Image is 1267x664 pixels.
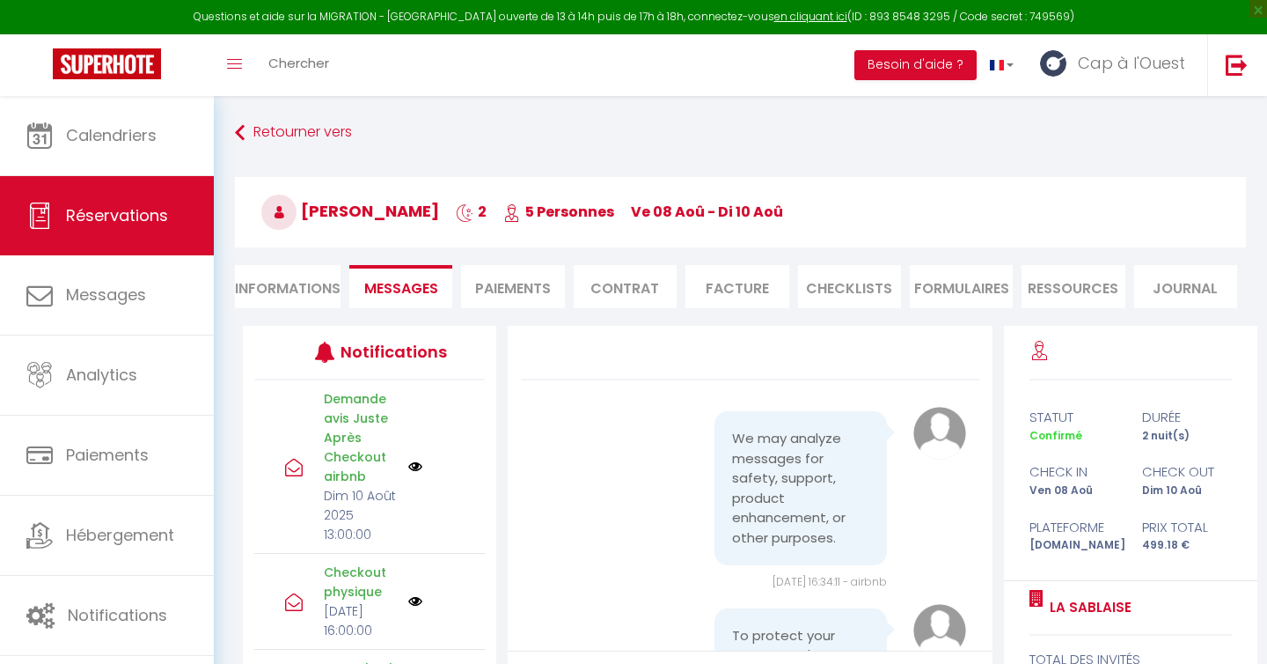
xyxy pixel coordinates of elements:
img: avatar.png [913,407,966,460]
li: Ressources [1022,265,1124,308]
img: NO IMAGE [408,594,422,609]
img: Super Booking [53,48,161,79]
span: Confirmé [1029,428,1082,443]
img: avatar.png [913,604,966,657]
p: Demande avis Juste Après Checkout airbnb [324,389,397,486]
div: Ven 08 Aoû [1018,483,1131,499]
li: Contrat [574,265,677,308]
span: Hébergement [66,524,174,546]
div: statut [1018,407,1131,428]
span: [PERSON_NAME] [261,200,439,222]
span: Analytics [66,364,137,386]
div: check in [1018,461,1131,483]
span: 2 [456,202,487,222]
span: 5 Personnes [503,202,614,222]
li: Paiements [461,265,564,308]
li: Informations [235,265,341,308]
a: La Sablaise [1044,597,1132,618]
div: 2 nuit(s) [1131,428,1243,445]
a: en cliquant ici [774,9,847,24]
div: [DOMAIN_NAME] [1018,537,1131,554]
pre: We may analyze messages for safety, support, product enhancement, or other purposes. [732,429,869,548]
span: Notifications [68,604,167,626]
div: durée [1131,407,1243,428]
div: 499.18 € [1131,537,1243,554]
img: ... [1040,50,1066,77]
span: Cap à l'Ouest [1078,52,1185,74]
iframe: LiveChat chat widget [1193,590,1267,664]
p: [DATE] 16:00:00 [324,601,397,640]
h3: Notifications [341,332,436,372]
span: ve 08 Aoû - di 10 Aoû [631,202,783,222]
a: ... Cap à l'Ouest [1027,34,1207,96]
span: Paiements [66,444,149,466]
li: CHECKLISTS [798,265,901,308]
img: logout [1226,54,1248,76]
a: Chercher [255,34,342,96]
button: Besoin d'aide ? [854,50,977,80]
div: check out [1131,461,1243,483]
span: [DATE] 16:34:11 - airbnb [773,574,887,589]
div: Prix total [1131,517,1243,538]
div: Dim 10 Aoû [1131,483,1243,499]
li: Journal [1134,265,1237,308]
a: Retourner vers [235,117,1246,149]
p: Dim 10 Août 2025 13:00:00 [324,486,397,544]
span: Réservations [66,204,168,226]
p: Checkout physique [324,563,397,601]
span: Chercher [268,54,329,72]
span: Messages [364,278,438,299]
div: Plateforme [1018,517,1131,538]
img: NO IMAGE [408,460,422,474]
li: FORMULAIRES [910,265,1013,308]
span: Calendriers [66,124,157,146]
li: Facture [685,265,788,308]
span: Messages [66,284,146,306]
